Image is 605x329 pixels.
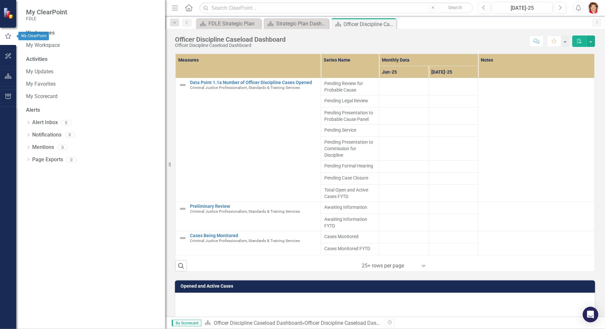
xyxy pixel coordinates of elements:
a: My Workspace [26,42,159,49]
img: ClearPoint Strategy [3,7,15,19]
span: Pending Service [324,127,376,133]
a: Page Exports [32,156,63,164]
div: Officer Discipline Caseload Dashboard [175,43,286,48]
div: Officer Discipline Caseload Dashboard [304,320,393,326]
span: Awaiting Information FYTD [324,216,376,229]
div: 0 [66,157,77,163]
a: Mentions [32,144,54,151]
div: FDLE Strategic Plan [208,20,260,28]
a: My Updates [26,68,159,76]
a: My Scorecard [26,93,159,100]
span: Pending Formal Hearing [324,163,376,169]
div: » [205,320,380,327]
div: Officer Discipline Caseload Dashboard [344,20,395,28]
div: Strategic Plan Dashboard [276,20,327,28]
span: Awaiting Information [324,204,376,210]
img: Not Defined [179,81,187,89]
img: Renee Strickland [588,2,599,14]
img: Not Defined [179,234,187,242]
div: 0 [61,120,72,125]
a: Data Point 1.1a Number of Officer Discipline Cases Opened [190,80,317,85]
span: My ClearPoint [26,8,67,16]
a: Strategic Plan Dashboard [265,20,327,28]
a: FDLE Strategic Plan [198,20,260,28]
div: Alerts [26,107,159,114]
div: 0 [65,132,75,138]
span: Criminal Justice Professionalism, Standards & Training Services [190,85,300,90]
img: Not Defined [179,205,187,213]
div: Activities [26,56,159,63]
span: Criminal Justice Professionalism, Standards & Training Services [190,238,300,243]
a: Alert Inbox [32,119,58,126]
span: Pending Presentation to Probable Cause Panel [324,109,376,122]
div: 0 [57,145,68,150]
div: My ClearPoint [19,32,49,40]
h3: Opened and Active Cases [181,284,592,289]
span: Pending Legal Review [324,97,376,104]
span: Criminal Justice Professionalism, Standards & Training Services [190,209,300,214]
a: Cases Being Monitored [190,233,317,238]
a: Preliminary Review [190,204,317,209]
span: Pending Case Closure [324,175,376,181]
span: Pending Presentation to Commission for Discipline [324,139,376,158]
a: Officer Discipline Caseload Dashboard [214,320,302,326]
a: Notifications [32,131,61,139]
button: Search [439,3,472,12]
button: [DATE]-25 [492,2,553,14]
span: Total Open and Active Cases FYTD [324,187,376,200]
input: Search ClearPoint... [199,2,473,14]
div: Officer Discipline Caseload Dashboard [175,36,286,43]
div: [DATE]-25 [494,4,550,12]
span: By Scorecard [172,320,201,326]
span: Search [449,5,463,10]
div: Open Intercom Messenger [583,307,598,322]
small: FDLE [26,16,67,21]
div: Workspaces [26,29,55,37]
span: Cases Monitored FYTD [324,245,376,252]
span: Cases Monitored [324,233,376,240]
span: Pending Review for Probable Cause [324,80,376,93]
a: My Favorites [26,80,159,88]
